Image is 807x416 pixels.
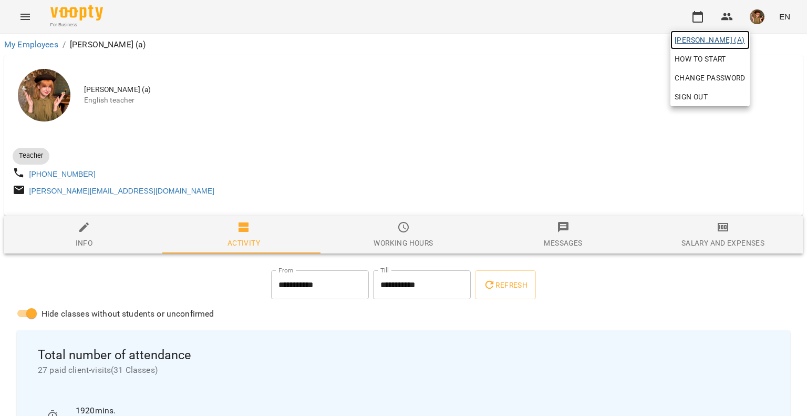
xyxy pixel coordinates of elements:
span: [PERSON_NAME] (а) [675,34,746,46]
a: Change Password [670,68,750,87]
a: How to start [670,49,730,68]
span: Change Password [675,72,746,84]
span: How to start [675,53,726,65]
span: Sign Out [675,90,708,103]
button: Sign Out [670,87,750,106]
a: [PERSON_NAME] (а) [670,31,750,49]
